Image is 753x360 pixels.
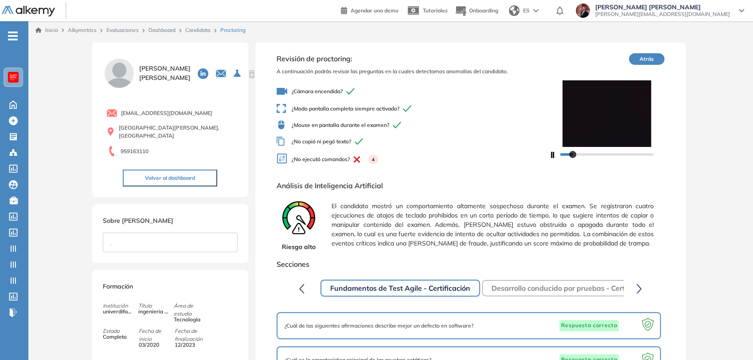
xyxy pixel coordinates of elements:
[175,341,205,349] span: 12/2023
[320,280,480,297] button: Fundamentos de Test Agile - Certificación
[2,6,55,17] img: Logo
[282,242,316,252] span: Riesgo alto
[119,124,237,140] span: [GEOGRAPHIC_DATA][PERSON_NAME], [GEOGRAPHIC_DATA]
[341,4,398,15] a: Agendar una demo
[121,147,148,155] span: 959163110
[277,104,549,113] span: ¿Modo pantalla completa siempre activado?
[10,74,17,81] img: https://assets.alkemy.org/workspaces/620/d203e0be-08f6-444b-9eae-a92d815a506f.png
[423,7,448,14] span: Tutoriales
[103,57,136,90] img: PROFILE_MENU_LOGO_USER
[277,137,549,146] span: ¿No copió ni pegó texto?
[110,240,112,246] span: .
[593,257,753,360] iframe: Chat Widget
[509,5,519,16] img: world
[469,7,498,14] span: Onboarding
[332,198,654,252] span: El candidato mostró un comportamiento altamente sospechoso durante el examen. Se registraron cuat...
[285,322,473,330] span: ¿Cuál de las siguientes afirmaciones describe mejor un defecto en software?
[123,170,217,186] button: Volver al dashboard
[455,1,498,20] button: Onboarding
[523,7,530,15] span: ES
[138,302,174,310] span: Título
[103,327,138,335] span: Estado
[8,35,18,37] i: -
[595,4,730,11] span: [PERSON_NAME] [PERSON_NAME]
[368,154,378,164] div: 4
[629,53,664,65] button: Atrás
[277,67,549,75] span: A continuación podrás revisar las preguntas en la cuales detectamos anomalías del candidato.
[559,320,619,332] span: Respuesta correcta
[220,26,246,34] span: Proctoring
[533,9,538,12] img: arrow
[593,257,753,360] div: Widget de chat
[277,86,549,97] span: ¿Cámara encendida?
[595,11,730,18] span: [PERSON_NAME][EMAIL_ADDRESS][DOMAIN_NAME]
[139,327,174,343] span: Fecha de inicio
[103,282,133,290] span: Formación
[277,120,549,130] span: ¿Mouse en pantalla durante el examen?
[174,302,209,318] span: Área de estudio
[103,308,133,316] span: univerdifad andes bello
[103,333,133,341] span: Completo
[121,109,212,117] span: [EMAIL_ADDRESS][DOMAIN_NAME]
[185,27,211,33] a: Candidato
[139,64,191,83] span: [PERSON_NAME] [PERSON_NAME]
[35,26,58,34] a: Inicio
[175,327,210,343] span: Fecha de finalización
[174,316,204,324] span: Tecnología
[139,341,169,349] span: 03/2020
[277,259,664,269] span: Secciones
[277,153,549,166] span: ¿No ejecutó comandos?
[482,280,662,296] button: Desarrollo conducido por pruebas - Certificación
[148,27,176,33] a: Dashboard
[351,7,398,14] span: Agendar una demo
[138,308,168,316] span: ingenieria en computación e informtica
[68,27,97,33] span: Alkymetrics
[103,302,138,310] span: Institución
[277,53,549,64] span: Revisión de proctoring:
[277,180,664,191] span: Análisis de Inteligencia Artificial
[103,217,173,225] span: Sobre [PERSON_NAME]
[106,27,139,33] a: Evaluaciones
